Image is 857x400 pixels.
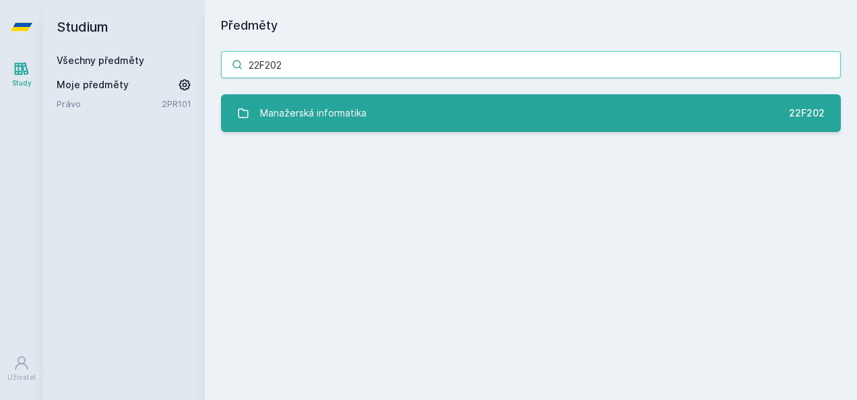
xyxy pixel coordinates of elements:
[221,51,841,78] input: Název nebo ident předmětu…
[57,97,162,110] a: Právo
[12,78,32,88] div: Study
[7,372,36,382] div: Uživatel
[3,348,40,389] a: Uživatel
[162,98,191,109] a: 2PR101
[789,106,825,120] div: 22F202
[3,54,40,95] a: Study
[221,16,841,35] h1: Předměty
[260,100,367,127] div: Manažerská informatika
[221,94,841,132] a: Manažerská informatika 22F202
[57,78,129,92] span: Moje předměty
[57,55,144,66] a: Všechny předměty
